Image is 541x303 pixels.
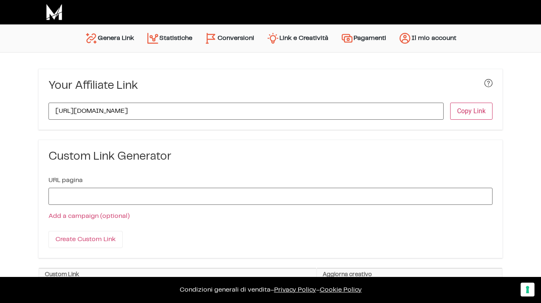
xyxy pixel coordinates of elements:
[180,287,270,293] a: Condizioni generali di vendita
[48,177,83,184] label: URL pagina
[198,29,260,48] a: Conversioni
[392,29,462,48] a: Il mio account
[79,24,462,52] nav: Menu principale
[398,32,411,45] img: account.svg
[521,283,534,296] button: Le tue preferenze relative al consenso per le tecnologie di tracciamento
[48,150,493,164] h3: Custom Link Generator
[79,29,140,48] a: Genera Link
[48,79,138,93] h3: Your Affiliate Link
[205,32,218,45] img: conversion-2.svg
[85,32,98,45] img: generate-link.svg
[317,268,502,281] th: Aggiorna creativo
[140,29,198,48] a: Statistiche
[39,268,317,281] th: Custom Link
[341,32,354,45] img: payments.svg
[8,285,533,295] p: – –
[7,271,31,296] iframe: Customerly Messenger Launcher
[266,32,279,45] img: creativity.svg
[320,287,362,293] span: Cookie Policy
[146,32,159,45] img: stats.svg
[260,29,334,48] a: Link e Creatività
[274,287,316,293] a: Privacy Policy
[48,213,130,219] a: Add a campaign (optional)
[334,29,392,48] a: Pagamenti
[48,231,123,248] input: Create Custom Link
[450,103,493,120] button: Copy Link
